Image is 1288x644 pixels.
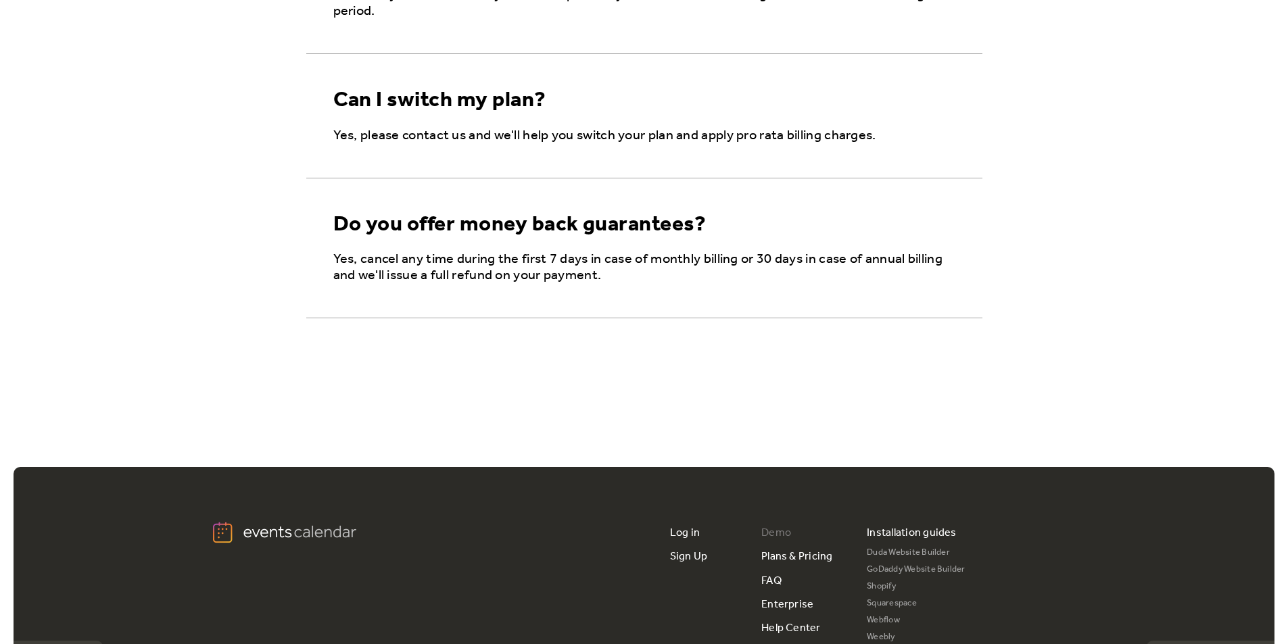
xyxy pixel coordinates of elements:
[333,212,707,238] div: Do you offer money back guarantees?
[333,251,961,284] p: Yes, cancel any time during the first 7 days in case of monthly billing or 30 days in case of ann...
[761,569,782,593] a: FAQ
[670,545,708,568] a: Sign Up
[867,578,965,595] a: Shopify
[867,562,965,578] a: GoDaddy Website Builder
[867,545,965,562] a: Duda Website Builder
[867,595,965,612] a: Squarespace
[761,545,833,568] a: Plans & Pricing
[761,521,791,545] a: Demo
[333,128,961,144] p: Yes, please contact us and we'll help you switch your plan and apply pro rata billing charges.
[333,88,546,114] div: Can I switch my plan?
[761,616,821,640] a: Help Center
[670,521,700,545] a: Log in
[761,593,813,616] a: Enterprise
[867,521,957,545] div: Installation guides
[867,612,965,629] a: Webflow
